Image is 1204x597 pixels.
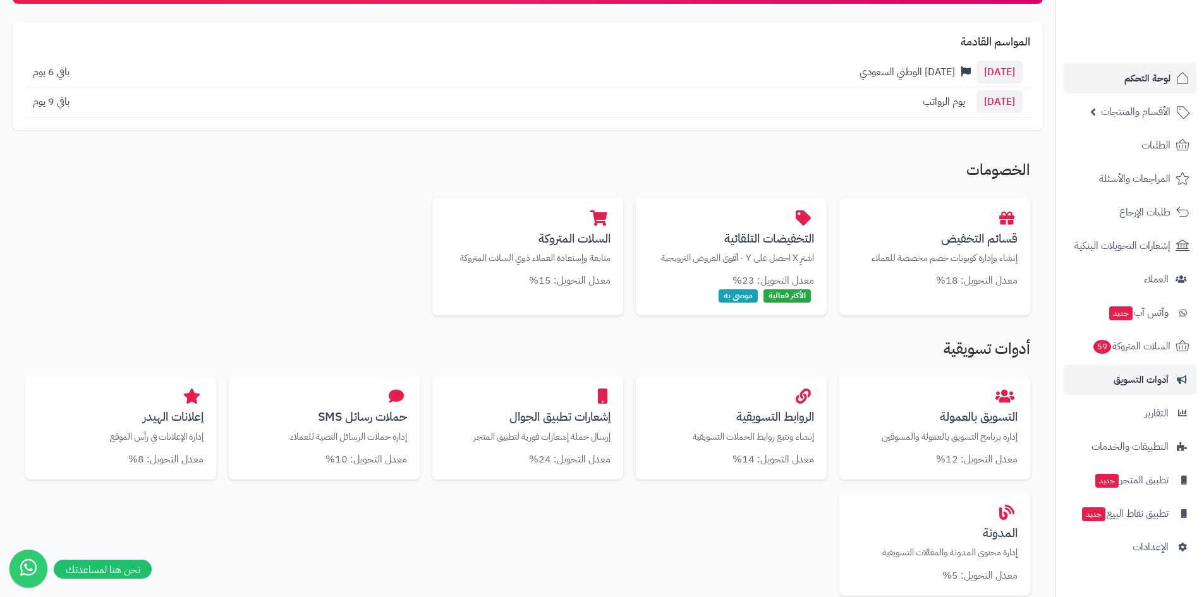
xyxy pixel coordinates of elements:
span: جديد [1082,507,1105,521]
h3: السلات المتروكة [445,232,611,245]
small: معدل التحويل: 24% [529,452,611,467]
h2: المواسم القادمة [25,35,1030,48]
h2: أدوات تسويقية [25,341,1030,363]
span: التقارير [1145,404,1169,422]
a: الطلبات [1064,130,1196,160]
h3: التخفيضات التلقائية [648,232,814,245]
span: المراجعات والأسئلة [1099,170,1171,188]
span: أدوات التسويق [1114,371,1169,389]
a: التخفيضات التلقائيةاشترِ X احصل على Y - أقوى العروض الترويجية معدل التحويل: 23% الأكثر فعالية موص... [636,198,827,315]
span: جديد [1095,474,1119,488]
span: السلات المتروكة [1092,337,1171,355]
span: تطبيق نقاط البيع [1081,505,1169,522]
a: إعلانات الهيدرإدارة الإعلانات في رأس الموقع معدل التحويل: 8% [25,376,216,479]
span: جديد [1109,306,1133,320]
span: تطبيق المتجر [1094,471,1169,489]
img: logo-2.png [1118,13,1192,40]
p: إدارة برنامج التسويق بالعمولة والمسوقين [852,430,1018,443]
h3: التسويق بالعمولة [852,410,1018,423]
a: لوحة التحكم [1064,63,1196,93]
small: معدل التحويل: 23% [733,273,814,288]
h3: حملات رسائل SMS [241,410,407,423]
h3: المدونة [852,526,1018,540]
span: طلبات الإرجاع [1119,203,1171,221]
span: الإعدادات [1133,538,1169,556]
a: أدوات التسويق [1064,365,1196,395]
span: العملاء [1144,270,1169,288]
span: إشعارات التحويلات البنكية [1074,237,1171,255]
span: [DATE] الوطني السعودي [860,64,955,80]
small: معدل التحويل: 18% [936,273,1018,288]
a: التقارير [1064,398,1196,428]
span: [DATE] [976,61,1023,83]
a: وآتس آبجديد [1064,298,1196,328]
p: إدارة الإعلانات في رأس الموقع [38,430,204,443]
p: إدارة محتوى المدونة والمقالات التسويقية [852,546,1018,559]
a: الإعدادات [1064,532,1196,562]
span: لوحة التحكم [1124,69,1171,87]
a: التطبيقات والخدمات [1064,431,1196,462]
small: معدل التحويل: 12% [936,452,1018,467]
a: تطبيق نقاط البيعجديد [1064,498,1196,529]
span: يوم الرواتب [923,94,965,109]
a: الروابط التسويقيةإنشاء وتتبع روابط الحملات التسويقية معدل التحويل: 14% [636,376,827,479]
a: المراجعات والأسئلة [1064,164,1196,194]
h3: إعلانات الهيدر [38,410,204,423]
p: إنشاء وإدارة كوبونات خصم مخصصة للعملاء [852,251,1018,265]
a: السلات المتروكة59 [1064,331,1196,361]
span: التطبيقات والخدمات [1092,438,1169,455]
small: معدل التحويل: 8% [128,452,204,467]
a: إشعارات التحويلات البنكية [1064,231,1196,261]
a: المدونةإدارة محتوى المدونة والمقالات التسويقية معدل التحويل: 5% [839,492,1030,596]
h3: إشعارات تطبيق الجوال [445,410,611,423]
h3: قسائم التخفيض [852,232,1018,245]
a: التسويق بالعمولةإدارة برنامج التسويق بالعمولة والمسوقين معدل التحويل: 12% [839,376,1030,479]
small: معدل التحويل: 15% [529,273,611,288]
a: حملات رسائل SMSإدارة حملات الرسائل النصية للعملاء معدل التحويل: 10% [229,376,420,479]
span: باقي 6 يوم [33,64,70,80]
span: باقي 9 يوم [33,94,70,109]
span: [DATE] [976,90,1023,113]
a: العملاء [1064,264,1196,294]
span: وآتس آب [1108,304,1169,322]
p: إرسال حملة إشعارات فورية لتطبيق المتجر [445,430,611,443]
p: إدارة حملات الرسائل النصية للعملاء [241,430,407,443]
h2: الخصومات [25,162,1030,184]
p: إنشاء وتتبع روابط الحملات التسويقية [648,430,814,443]
small: معدل التحويل: 5% [942,568,1018,583]
a: قسائم التخفيضإنشاء وإدارة كوبونات خصم مخصصة للعملاء معدل التحويل: 18% [839,198,1030,301]
span: 59 [1093,339,1112,354]
h3: الروابط التسويقية [648,410,814,423]
span: الطلبات [1141,136,1171,154]
small: معدل التحويل: 10% [325,452,407,467]
p: متابعة وإستعادة العملاء ذوي السلات المتروكة [445,251,611,265]
a: تطبيق المتجرجديد [1064,465,1196,495]
a: إشعارات تطبيق الجوالإرسال حملة إشعارات فورية لتطبيق المتجر معدل التحويل: 24% [432,376,623,479]
a: السلات المتروكةمتابعة وإستعادة العملاء ذوي السلات المتروكة معدل التحويل: 15% [432,198,623,301]
span: الأقسام والمنتجات [1101,103,1171,121]
span: الأكثر فعالية [763,289,811,303]
span: موصى به [719,289,758,303]
a: طلبات الإرجاع [1064,197,1196,227]
p: اشترِ X احصل على Y - أقوى العروض الترويجية [648,251,814,265]
small: معدل التحويل: 14% [733,452,814,467]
